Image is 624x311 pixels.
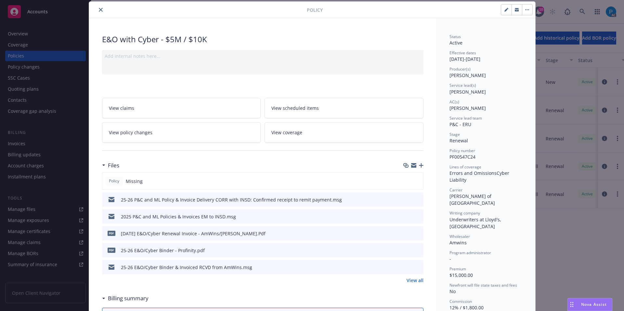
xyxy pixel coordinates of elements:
div: 2025 P&C and ML Policies & Invoices EM to INSD.msg [121,213,236,220]
span: Commission [449,299,472,304]
a: View scheduled items [265,98,423,118]
button: download file [405,196,410,203]
div: E&O with Cyber - $5M / $10K [102,34,423,45]
div: [DATE] E&O/Cyber Renewal Invoice - AmWins/[PERSON_NAME].Pdf [121,230,266,237]
div: Billing summary [102,294,149,303]
span: Stage [449,132,460,137]
span: 12% / $1,800.00 [449,305,484,311]
span: Effective dates [449,50,476,56]
span: Wholesaler [449,234,470,239]
button: download file [405,213,410,220]
span: View policy changes [109,129,152,136]
a: View coverage [265,122,423,143]
span: Status [449,34,461,39]
span: Errors and Omissions [449,170,497,176]
span: Service lead team [449,115,482,121]
button: Nova Assist [567,298,612,311]
span: Cyber Liability [449,170,511,183]
span: Newfront will file state taxes and fees [449,282,517,288]
span: [PERSON_NAME] [449,89,486,95]
a: View claims [102,98,261,118]
span: Carrier [449,187,462,193]
span: [PERSON_NAME] [449,72,486,78]
button: preview file [415,264,421,271]
button: preview file [415,213,421,220]
span: View scheduled items [271,105,319,111]
span: Active [449,40,462,46]
div: [DATE] - [DATE] [449,50,522,62]
span: [PERSON_NAME] of [GEOGRAPHIC_DATA] [449,193,495,206]
button: preview file [415,230,421,237]
span: Premium [449,266,466,272]
span: PF00547C24 [449,154,475,160]
div: 25-26 E&O/Cyber Binder & Invoiced RCVD from AmWins.msg [121,264,252,271]
span: Policy [307,6,323,13]
span: Missing [126,178,143,185]
button: download file [405,230,410,237]
span: $15,000.00 [449,272,473,278]
span: Amwins [449,240,467,246]
span: Nova Assist [581,302,607,307]
span: Lines of coverage [449,164,481,170]
span: - [449,256,451,262]
span: Underwriters at Lloyd's, [GEOGRAPHIC_DATA] [449,216,502,229]
span: pdf [108,248,115,253]
div: Add internal notes here... [105,53,421,59]
span: Program administrator [449,250,491,255]
span: View coverage [271,129,302,136]
button: preview file [415,247,421,254]
div: 25-26 P&C and ML Policy & Invoice Delivery CORR with INSD: Confirmed receipt to remit payment.msg [121,196,342,203]
span: No [449,288,456,294]
h3: Billing summary [108,294,149,303]
span: Writing company [449,210,480,216]
span: P&C - ERU [449,121,471,127]
span: Renewal [449,137,468,144]
div: Files [102,161,119,170]
button: close [97,6,105,14]
div: 25-26 E&O/Cyber Binder - Profinity.pdf [121,247,205,254]
span: Policy number [449,148,475,153]
button: preview file [415,196,421,203]
button: download file [405,247,410,254]
a: View all [407,277,423,284]
span: AC(s) [449,99,459,105]
div: Drag to move [568,298,576,311]
span: Service lead(s) [449,83,476,88]
span: Policy [108,178,121,184]
a: View policy changes [102,122,261,143]
span: Pdf [108,231,115,236]
h3: Files [108,161,119,170]
span: Producer(s) [449,66,471,72]
span: [PERSON_NAME] [449,105,486,111]
span: View claims [109,105,134,111]
button: download file [405,264,410,271]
